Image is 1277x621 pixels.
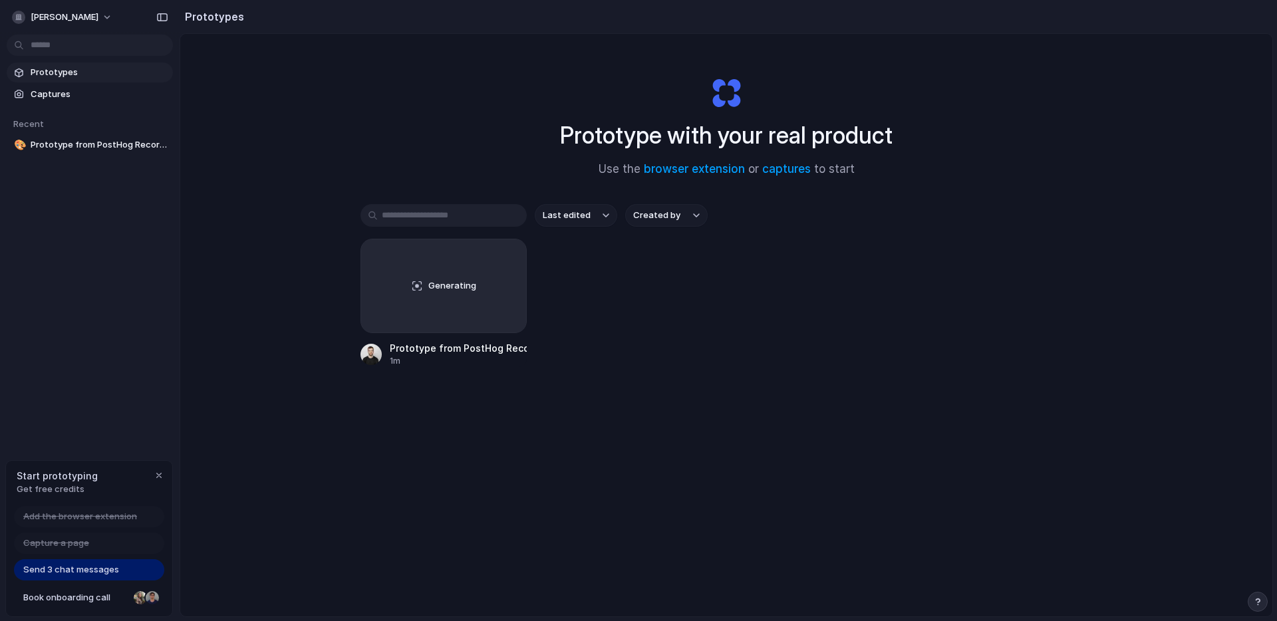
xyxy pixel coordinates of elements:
div: 1m [390,355,527,367]
span: Prototype from PostHog Recordings Home [31,138,168,152]
span: Created by [633,209,680,222]
h1: Prototype with your real product [560,118,893,153]
a: Captures [7,84,173,104]
a: Book onboarding call [14,587,164,608]
a: browser extension [644,162,745,176]
div: Nicole Kubica [132,590,148,606]
span: Captures [31,88,168,101]
a: Prototypes [7,62,173,82]
a: captures [762,162,811,176]
button: [PERSON_NAME] [7,7,119,28]
a: 🎨Prototype from PostHog Recordings Home [7,135,173,155]
span: Get free credits [17,483,98,496]
a: GeneratingPrototype from PostHog Recordings Home1m [360,239,527,367]
span: Recent [13,118,44,129]
span: Add the browser extension [23,510,137,523]
span: Start prototyping [17,469,98,483]
span: Use the or to start [599,161,855,178]
button: 🎨 [12,138,25,152]
button: Last edited [535,204,617,227]
span: Generating [428,279,476,293]
div: Christian Iacullo [144,590,160,606]
span: Send 3 chat messages [23,563,119,576]
span: Capture a page [23,537,89,550]
h2: Prototypes [180,9,244,25]
div: Prototype from PostHog Recordings Home [390,341,527,355]
button: Created by [625,204,708,227]
span: Last edited [543,209,591,222]
div: 🎨 [14,138,23,153]
span: Prototypes [31,66,168,79]
span: Book onboarding call [23,591,128,604]
span: [PERSON_NAME] [31,11,98,24]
